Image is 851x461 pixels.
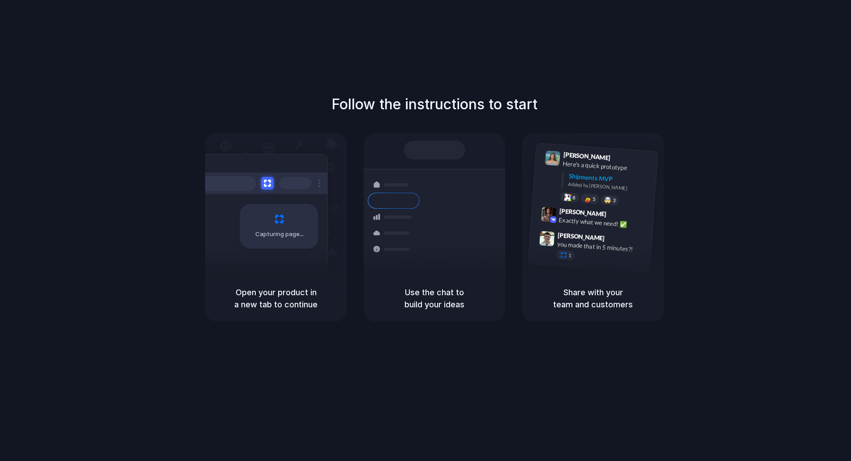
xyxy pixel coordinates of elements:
h5: Share with your team and customers [533,286,653,310]
h5: Open your product in a new tab to continue [216,286,336,310]
span: 9:42 AM [609,210,628,221]
div: Here's a quick prototype [563,159,652,174]
span: 9:47 AM [607,234,626,245]
span: 3 [613,198,616,203]
h1: Follow the instructions to start [331,94,537,115]
span: [PERSON_NAME] [558,230,605,243]
span: [PERSON_NAME] [559,206,606,219]
div: Shipments MVP [568,172,651,186]
h5: Use the chat to build your ideas [374,286,494,310]
div: Added by [PERSON_NAME] [568,181,650,194]
span: [PERSON_NAME] [563,150,610,163]
span: 8 [572,195,576,200]
span: Capturing page [255,230,305,239]
div: Exactly what we need! ✅ [559,215,648,230]
div: you made that in 5 minutes?! [557,239,646,254]
span: 9:41 AM [613,154,632,165]
div: 🤯 [604,197,612,203]
span: 1 [568,253,572,258]
span: 5 [593,197,596,202]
